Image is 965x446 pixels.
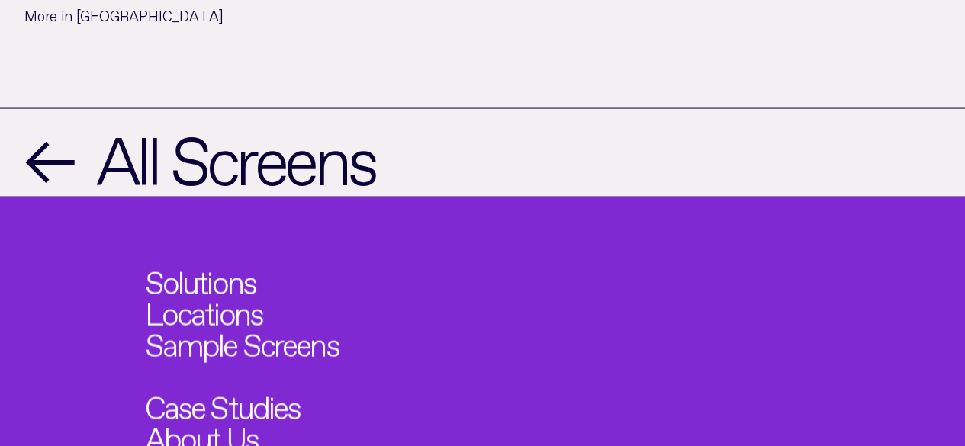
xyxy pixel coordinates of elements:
a: Solutions [145,264,256,295]
span: All Screens [96,121,375,184]
span: ← [24,121,72,184]
a: Locations [145,295,262,326]
a: Sample Screens [145,326,339,358]
a: Case Studies [145,389,301,420]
